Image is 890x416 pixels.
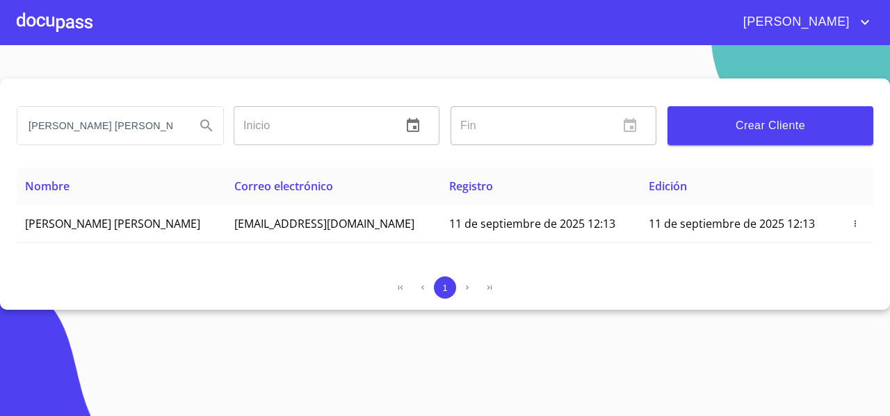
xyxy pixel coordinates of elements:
span: Correo electrónico [234,178,333,194]
button: Crear Cliente [667,106,873,145]
button: Search [190,109,223,142]
button: 1 [434,276,456,299]
span: Nombre [25,178,70,194]
span: [EMAIL_ADDRESS][DOMAIN_NAME] [234,216,414,231]
span: [PERSON_NAME] [733,11,857,33]
span: 11 de septiembre de 2025 12:13 [449,216,615,231]
input: search [17,107,184,144]
span: Crear Cliente [679,116,862,135]
span: [PERSON_NAME] [PERSON_NAME] [25,216,200,231]
span: 11 de septiembre de 2025 12:13 [649,216,815,231]
button: account of current user [733,11,873,33]
span: Edición [649,178,687,194]
span: Registro [449,178,493,194]
span: 1 [442,283,447,293]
